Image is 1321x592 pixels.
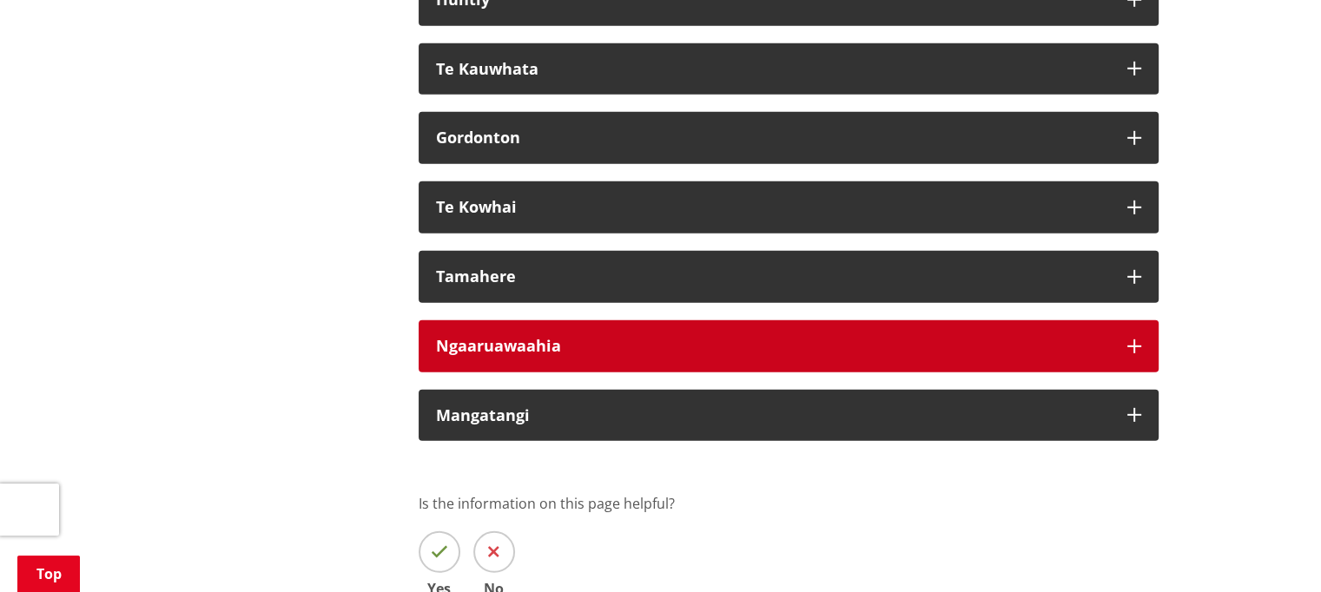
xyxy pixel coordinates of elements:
div: Ngaaruawaahia [436,338,1110,355]
button: Gordonton [419,112,1159,164]
button: Tamahere [419,251,1159,303]
button: Mangatangi [419,390,1159,442]
button: Ngaaruawaahia [419,320,1159,372]
div: Te Kauwhata [436,61,1110,78]
div: Tamahere [436,268,1110,286]
strong: Te Kowhai [436,196,517,217]
p: Is the information on this page helpful? [419,493,1159,514]
button: Te Kowhai [419,181,1159,234]
div: Mangatangi [436,407,1110,424]
a: Top [17,556,80,592]
button: Te Kauwhata [419,43,1159,95]
iframe: Messenger Launcher [1241,519,1304,582]
strong: Gordonton [436,127,520,148]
